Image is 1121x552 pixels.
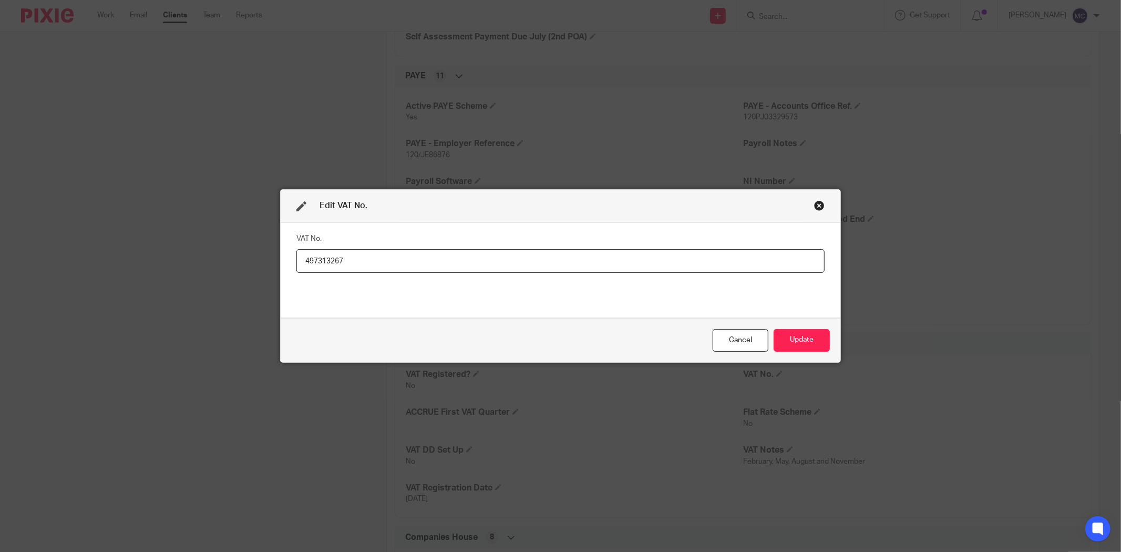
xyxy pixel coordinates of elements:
input: VAT No. [296,249,825,273]
div: Close this dialog window [814,200,825,211]
div: Close this dialog window [713,329,768,352]
span: Edit VAT No. [320,201,367,210]
button: Update [774,329,830,352]
label: VAT No. [296,233,322,244]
